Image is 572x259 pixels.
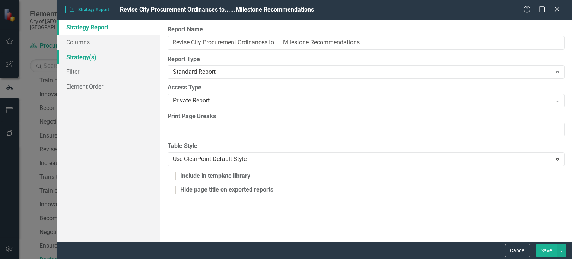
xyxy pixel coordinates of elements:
a: Strategy(s) [57,50,160,64]
button: Cancel [505,244,530,257]
button: Save [536,244,557,257]
label: Print Page Breaks [168,112,565,121]
div: Private Report [173,97,551,105]
a: Strategy Report [57,20,160,35]
div: Hide page title on exported reports [180,186,273,194]
input: Report Name [168,36,565,50]
div: Standard Report [173,68,551,76]
label: Table Style [168,142,565,151]
span: Revise City Procurement Ordinances to......Milestone Recommendations [120,6,314,13]
label: Report Type [168,55,565,64]
label: Access Type [168,83,565,92]
div: Include in template library [180,172,250,180]
a: Filter [57,64,160,79]
label: Report Name [168,25,565,34]
a: Columns [57,35,160,50]
a: Element Order [57,79,160,94]
span: Strategy Report [65,6,112,13]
